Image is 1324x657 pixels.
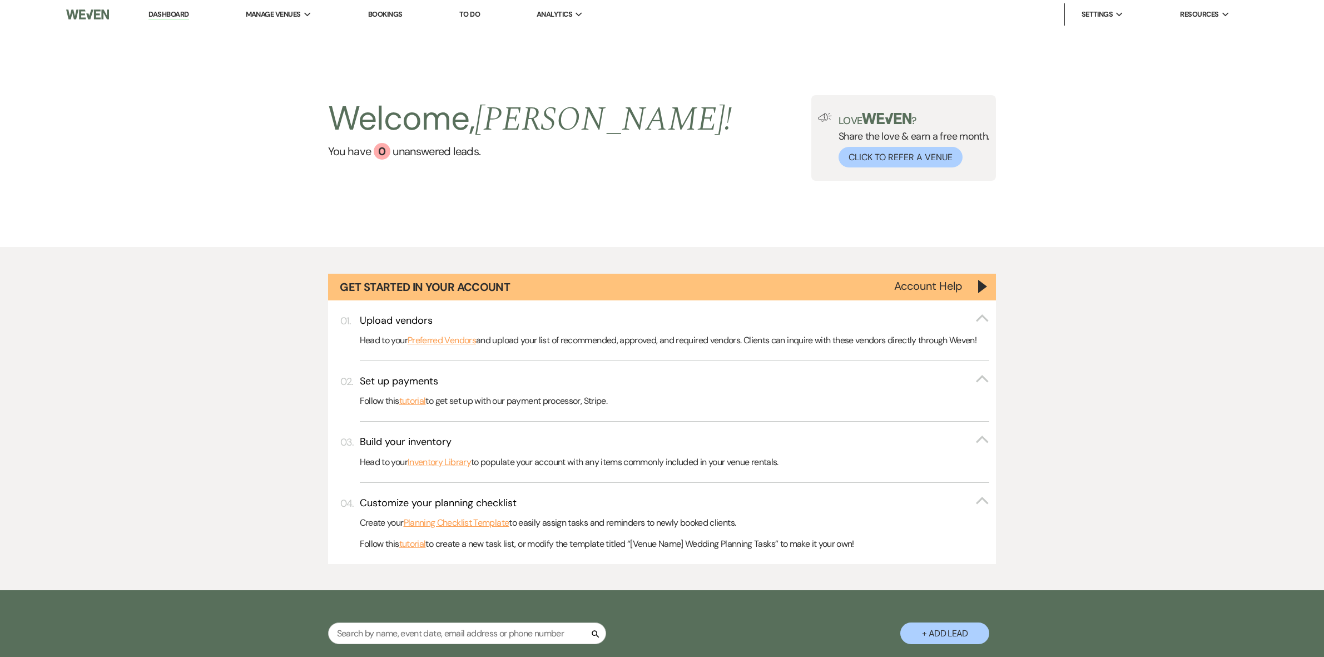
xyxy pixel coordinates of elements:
[246,9,301,20] span: Manage Venues
[1180,9,1218,20] span: Resources
[537,9,572,20] span: Analytics
[404,516,509,530] a: Planning Checklist Template
[360,314,433,328] h3: Upload vendors
[839,147,963,167] button: Click to Refer a Venue
[148,9,189,20] a: Dashboard
[360,455,990,470] p: Head to your to populate your account with any items commonly included in your venue rentals.
[328,623,606,644] input: Search by name, event date, email address or phone number
[360,314,990,328] button: Upload vendors
[340,279,510,295] h1: Get Started in Your Account
[360,537,990,551] p: Follow this to create a new task list, or modify the template titled “[Venue Name] Wedding Planni...
[360,516,990,530] p: Create your to easily assign tasks and reminders to newly booked clients.
[360,333,990,348] p: Head to your and upload your list of recommended, approved, and required vendors. Clients can inq...
[374,143,390,160] div: 0
[818,113,832,122] img: loud-speaker-illustration.svg
[360,374,438,388] h3: Set up payments
[360,374,990,388] button: Set up payments
[862,113,911,124] img: weven-logo-green.svg
[839,113,990,126] p: Love ?
[368,9,403,19] a: Bookings
[360,496,990,510] button: Customize your planning checklist
[459,9,480,19] a: To Do
[894,280,963,292] button: Account Help
[399,394,426,408] a: tutorial
[360,435,990,449] button: Build your inventory
[360,435,452,449] h3: Build your inventory
[832,113,990,167] div: Share the love & earn a free month.
[360,394,990,408] p: Follow this to get set up with our payment processor, Stripe.
[408,333,476,348] a: Preferred Vendors
[328,143,732,160] a: You have 0 unanswered leads.
[475,94,732,145] span: [PERSON_NAME] !
[328,95,732,143] h2: Welcome,
[399,537,426,551] a: tutorial
[408,455,471,470] a: Inventory Library
[1082,9,1113,20] span: Settings
[900,623,989,644] button: + Add Lead
[360,496,517,510] h3: Customize your planning checklist
[66,3,109,26] img: Weven Logo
